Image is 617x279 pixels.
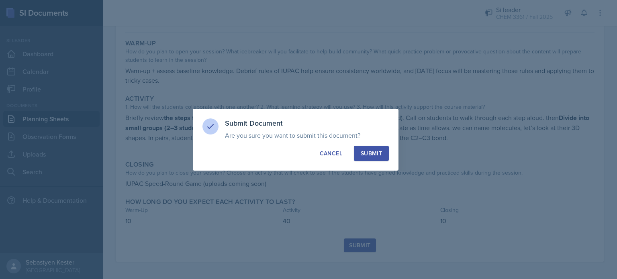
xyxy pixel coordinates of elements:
[225,131,389,139] p: Are you sure you want to submit this document?
[354,146,389,161] button: Submit
[361,149,382,157] div: Submit
[313,146,349,161] button: Cancel
[320,149,342,157] div: Cancel
[225,118,389,128] h3: Submit Document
